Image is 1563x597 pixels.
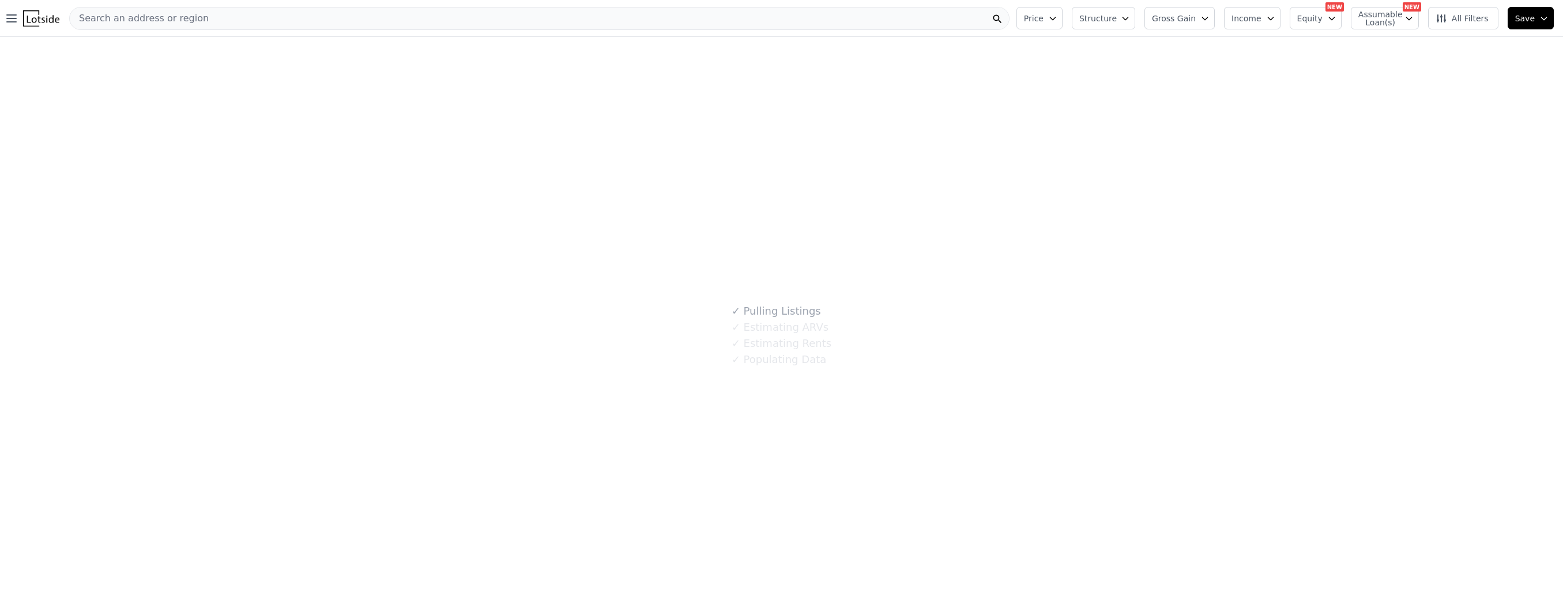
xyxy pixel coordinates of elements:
span: Gross Gain [1152,13,1196,24]
button: Structure [1072,7,1135,29]
span: ✓ [732,354,740,365]
img: Lotside [23,10,59,27]
button: Assumable Loan(s) [1351,7,1419,29]
div: NEW [1403,2,1421,12]
div: NEW [1325,2,1344,12]
span: Assumable Loan(s) [1358,10,1395,27]
span: Save [1515,13,1535,24]
span: Income [1231,13,1261,24]
div: Estimating Rents [732,335,831,352]
span: Price [1024,13,1044,24]
button: Gross Gain [1144,7,1215,29]
span: Structure [1079,13,1116,24]
span: ✓ [732,305,740,317]
div: Estimating ARVs [732,319,828,335]
span: All Filters [1436,13,1489,24]
button: All Filters [1428,7,1498,29]
div: Populating Data [732,352,826,368]
span: ✓ [732,322,740,333]
span: ✓ [732,338,740,349]
span: Search an address or region [70,12,209,25]
div: Pulling Listings [732,303,821,319]
button: Income [1224,7,1280,29]
button: Price [1016,7,1063,29]
button: Equity [1290,7,1342,29]
span: Equity [1297,13,1323,24]
button: Save [1508,7,1554,29]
